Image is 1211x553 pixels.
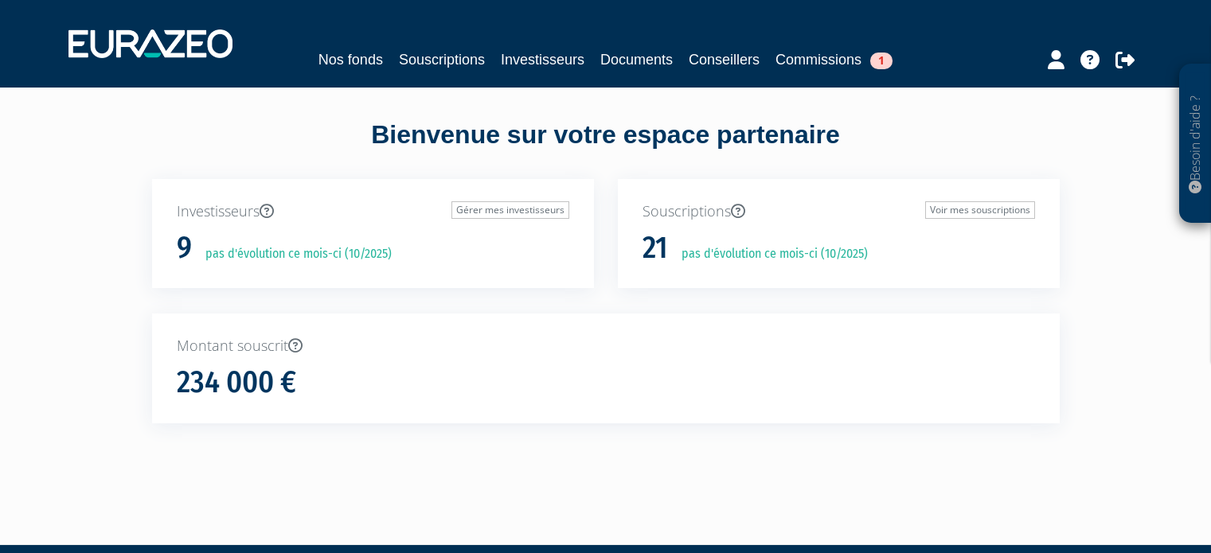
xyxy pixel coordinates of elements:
[68,29,232,58] img: 1732889491-logotype_eurazeo_blanc_rvb.png
[451,201,569,219] a: Gérer mes investisseurs
[600,49,673,71] a: Documents
[775,49,893,71] a: Commissions1
[870,53,893,69] span: 1
[399,49,485,71] a: Souscriptions
[925,201,1035,219] a: Voir mes souscriptions
[177,232,192,265] h1: 9
[1186,72,1205,216] p: Besoin d'aide ?
[643,232,668,265] h1: 21
[643,201,1035,222] p: Souscriptions
[670,245,868,263] p: pas d'évolution ce mois-ci (10/2025)
[689,49,760,71] a: Conseillers
[194,245,392,263] p: pas d'évolution ce mois-ci (10/2025)
[177,201,569,222] p: Investisseurs
[501,49,584,71] a: Investisseurs
[177,336,1035,356] p: Montant souscrit
[177,366,296,399] h1: 234 000 €
[140,117,1072,179] div: Bienvenue sur votre espace partenaire
[318,49,383,71] a: Nos fonds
